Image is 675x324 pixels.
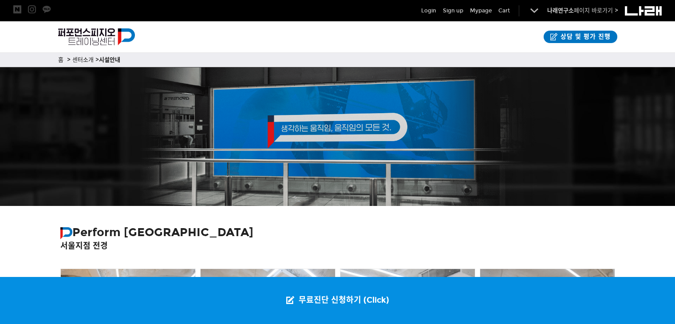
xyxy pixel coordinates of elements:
a: 무료진단 신청하기 (Click) [277,277,398,324]
strong: 시설안내 [99,56,120,63]
strong: Perform [GEOGRAPHIC_DATA] [60,225,253,239]
a: Sign up [443,6,463,15]
span: 상담 및 평가 진행 [558,32,611,41]
strong: 서울지점 전경 [60,241,108,251]
img: 퍼포먼스피지오 심볼 로고 [60,227,72,239]
a: Cart [498,6,510,15]
a: 상담 및 평가 진행 [544,31,617,43]
a: Login [421,6,436,15]
a: 나래연구소페이지 바로가기 > [547,7,618,14]
strong: 나래연구소 [547,7,574,14]
a: Mypage [470,6,492,15]
p: 홈 > 센터소개 > [58,55,617,65]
